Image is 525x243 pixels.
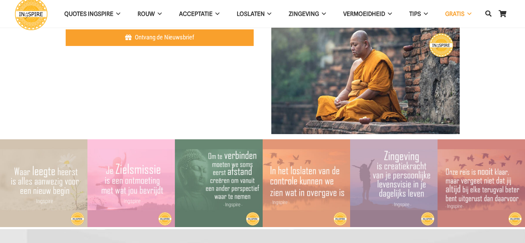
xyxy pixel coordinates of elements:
a: Meditatie monnik - ingspire zingeving [271,28,460,134]
span: QUOTES INGSPIRE [64,10,113,17]
a: QUOTES INGSPIRE [56,5,129,23]
span: Zingeving [289,10,319,17]
img: Zingeving is ceatiekracht van je persoonlijke levensvisie in je dagelijks leven - citaat van Inge... [350,139,438,227]
a: ROUW [129,5,170,23]
span: Loslaten [237,10,265,17]
a: Zingeving is creatiekracht van je persoonlijke levensvisie in je dagelijks leven – citaat van Ing... [350,140,438,147]
img: Quote over Verbinding - Om te verbinden moeten we afstand creëren om vanuit een ander perspectief... [175,139,262,227]
a: Om te verbinden moeten we soms eerst afstand creëren – Citaat van Ingspire [175,140,262,147]
span: TIPS [409,10,421,17]
a: Loslaten [228,5,280,23]
span: Acceptatie [179,10,213,17]
img: Spreuk over controle loslaten om te accepteren wat is - citaat van Ingspire [263,139,350,227]
img: Zinvolle Ingspire Quote over terugval met levenswijsheid voor meer vertrouwen en moed die helpt b... [438,139,525,227]
a: TIPS [401,5,437,23]
span: Ontvang de Nieuwsbrief [135,34,194,41]
a: Zingeving [280,5,335,23]
a: In het loslaten van de controle kunnen we zien wat in overgave is – citaat van Ingspire [263,140,350,147]
a: Wat je bij Terugval niet mag vergeten [438,140,525,147]
a: Acceptatie [170,5,228,23]
a: GRATIS [437,5,480,23]
a: Zoeken [481,6,495,22]
a: Ontvang de Nieuwsbrief [66,29,254,46]
img: nieuwsbrief inschrijving ingspire [271,28,460,134]
a: VERMOEIDHEID [335,5,401,23]
span: VERMOEIDHEID [343,10,385,17]
a: Je zielsmissie is een ontmoeting met wat jou bevrijdt © [87,140,175,147]
span: ROUW [138,10,155,17]
span: GRATIS [445,10,465,17]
